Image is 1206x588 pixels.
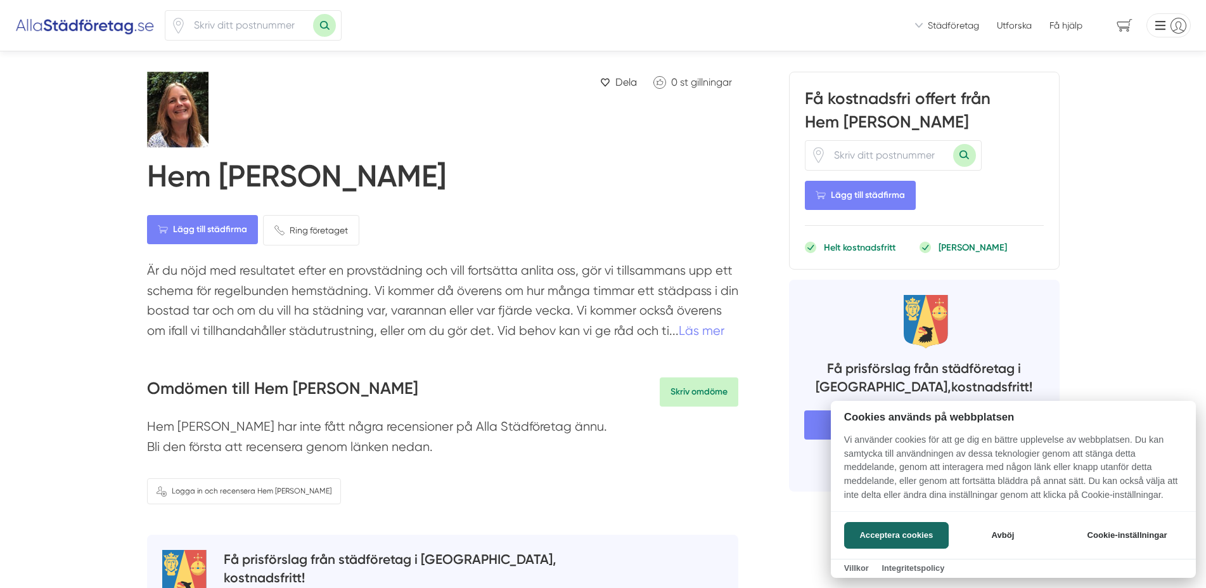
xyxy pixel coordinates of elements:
p: Vi använder cookies för att ge dig en bättre upplevelse av webbplatsen. Du kan samtycka till anvä... [831,433,1196,511]
a: Integritetspolicy [882,563,944,573]
button: Acceptera cookies [844,522,949,549]
h2: Cookies används på webbplatsen [831,411,1196,423]
a: Villkor [844,563,869,573]
button: Cookie-inställningar [1072,522,1183,549]
button: Avböj [953,522,1053,549]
